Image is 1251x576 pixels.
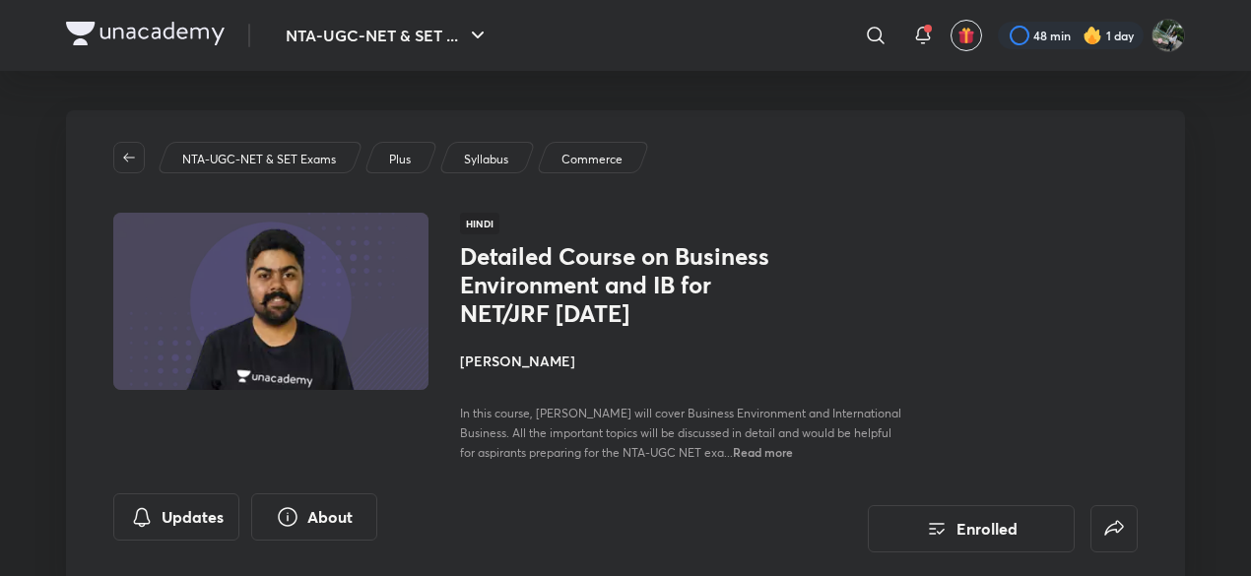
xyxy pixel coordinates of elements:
[559,151,626,168] a: Commerce
[1152,19,1185,52] img: Aditi Kathuria
[460,213,499,234] span: Hindi
[386,151,415,168] a: Plus
[110,211,431,392] img: Thumbnail
[951,20,982,51] button: avatar
[464,151,508,168] p: Syllabus
[66,22,225,45] img: Company Logo
[113,493,239,541] button: Updates
[460,406,901,460] span: In this course, [PERSON_NAME] will cover Business Environment and International Business. All the...
[1083,26,1102,45] img: streak
[389,151,411,168] p: Plus
[179,151,340,168] a: NTA-UGC-NET & SET Exams
[460,351,901,371] h4: [PERSON_NAME]
[182,151,336,168] p: NTA-UGC-NET & SET Exams
[274,16,501,55] button: NTA-UGC-NET & SET ...
[460,242,782,327] h1: Detailed Course on Business Environment and IB for NET/JRF [DATE]
[251,493,377,541] button: About
[66,22,225,50] a: Company Logo
[957,27,975,44] img: avatar
[1090,505,1138,552] button: false
[561,151,623,168] p: Commerce
[461,151,512,168] a: Syllabus
[868,505,1075,552] button: Enrolled
[733,444,793,460] span: Read more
